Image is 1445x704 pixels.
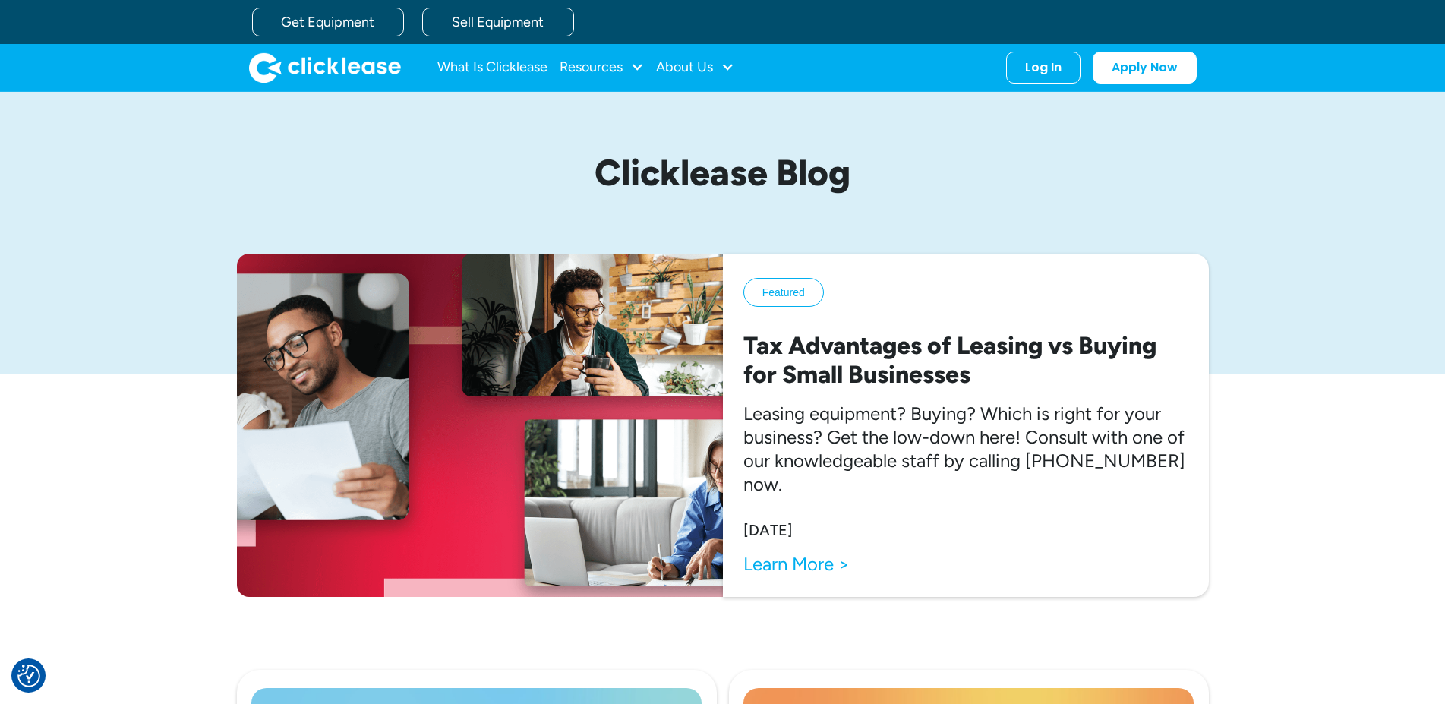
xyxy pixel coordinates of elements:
a: Sell Equipment [422,8,574,36]
button: Consent Preferences [17,665,40,687]
a: home [249,52,401,83]
div: Featured [762,285,805,300]
p: Leasing equipment? Buying? Which is right for your business? Get the low-down here! Consult with ... [743,402,1188,497]
h1: Clicklease Blog [366,153,1080,193]
a: Learn More > [743,552,850,576]
h2: Tax Advantages of Leasing vs Buying for Small Businesses [743,331,1188,390]
img: Clicklease logo [249,52,401,83]
a: Get Equipment [252,8,404,36]
a: Apply Now [1093,52,1197,84]
div: About Us [656,52,734,83]
a: What Is Clicklease [437,52,547,83]
div: Resources [560,52,644,83]
div: Log In [1025,60,1062,75]
div: [DATE] [743,520,793,540]
img: Revisit consent button [17,665,40,687]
